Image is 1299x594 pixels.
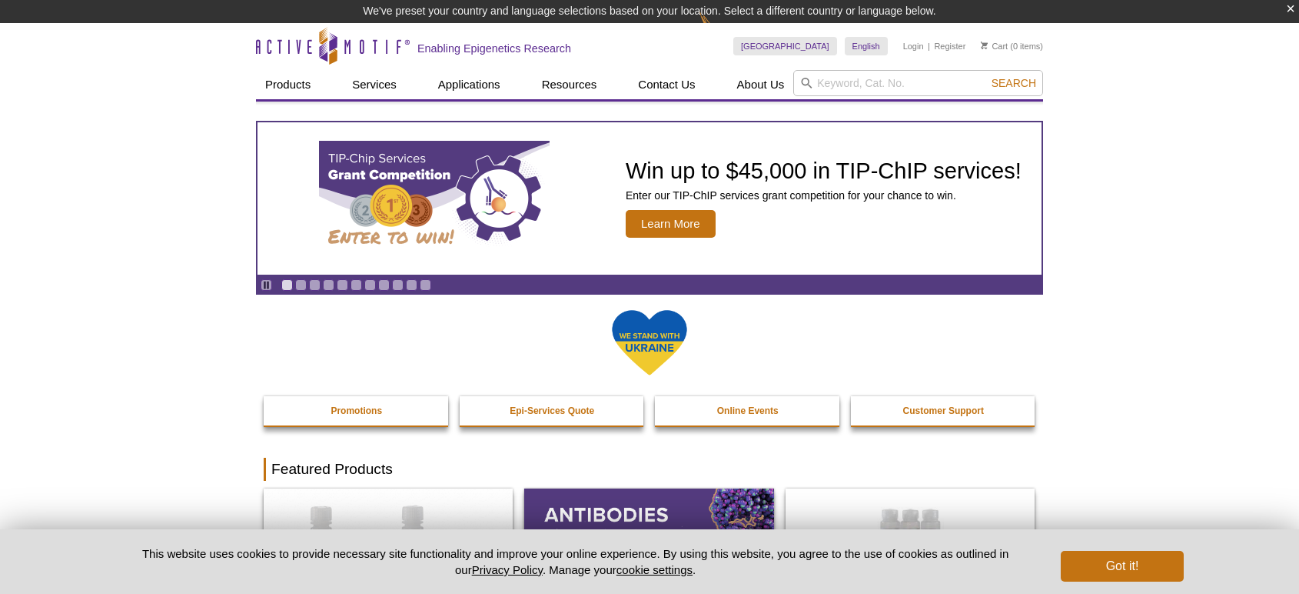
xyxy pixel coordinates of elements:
[420,279,431,291] a: Go to slide 11
[1061,551,1184,582] button: Got it!
[417,42,571,55] h2: Enabling Epigenetics Research
[257,122,1042,275] a: TIP-ChIP Services Grant Competition Win up to $45,000 in TIP-ChIP services! Enter our TIP-ChIP se...
[611,309,688,377] img: We Stand With Ukraine
[343,70,406,99] a: Services
[728,70,794,99] a: About Us
[616,563,693,576] button: cookie settings
[992,77,1036,89] span: Search
[331,405,382,416] strong: Promotions
[533,70,606,99] a: Resources
[261,279,272,291] a: Toggle autoplay
[845,37,888,55] a: English
[256,70,320,99] a: Products
[981,41,1008,52] a: Cart
[257,122,1042,275] article: TIP-ChIP Services Grant Competition
[323,279,334,291] a: Go to slide 4
[851,396,1037,425] a: Customer Support
[981,42,988,49] img: Your Cart
[264,458,1035,481] h2: Featured Products
[115,546,1035,578] p: This website uses cookies to provide necessary site functionality and improve your online experie...
[928,37,930,55] li: |
[655,396,841,425] a: Online Events
[460,396,646,425] a: Epi-Services Quote
[626,210,716,238] span: Learn More
[350,279,362,291] a: Go to slide 6
[717,405,779,416] strong: Online Events
[319,141,550,256] img: TIP-ChIP Services Grant Competition
[364,279,376,291] a: Go to slide 7
[626,159,1022,182] h2: Win up to $45,000 in TIP-ChIP services!
[378,279,390,291] a: Go to slide 8
[392,279,404,291] a: Go to slide 9
[309,279,321,291] a: Go to slide 3
[264,396,450,425] a: Promotions
[733,37,837,55] a: [GEOGRAPHIC_DATA]
[406,279,417,291] a: Go to slide 10
[793,70,1043,96] input: Keyword, Cat. No.
[903,41,924,52] a: Login
[699,12,740,48] img: Change Here
[626,189,1022,202] p: Enter our TIP-ChIP services grant competition for your chance to win.
[281,279,293,291] a: Go to slide 1
[981,37,1043,55] li: (0 items)
[903,405,984,416] strong: Customer Support
[510,405,594,416] strong: Epi-Services Quote
[934,41,965,52] a: Register
[429,70,510,99] a: Applications
[987,76,1041,90] button: Search
[295,279,307,291] a: Go to slide 2
[337,279,348,291] a: Go to slide 5
[629,70,704,99] a: Contact Us
[472,563,543,576] a: Privacy Policy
